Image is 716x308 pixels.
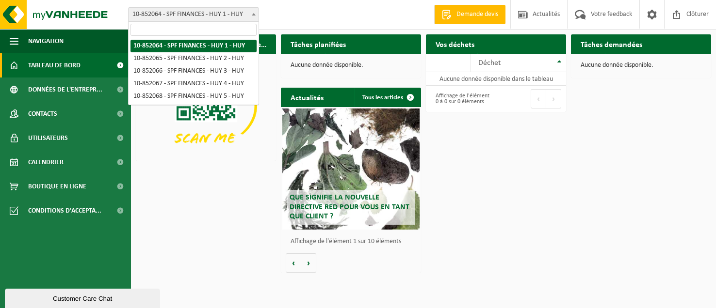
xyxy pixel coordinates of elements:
[281,88,333,107] h2: Actualités
[28,150,64,174] span: Calendrier
[28,174,86,199] span: Boutique en ligne
[128,7,259,22] span: 10-852064 - SPF FINANCES - HUY 1 - HUY
[130,40,257,52] li: 10-852064 - SPF FINANCES - HUY 1 - HUY
[28,53,81,77] span: Tableau de bord
[581,62,701,69] p: Aucune donnée disponible.
[571,34,652,53] h2: Tâches demandées
[291,238,416,245] p: Affichage de l'élément 1 sur 10 éléments
[136,54,276,159] img: Download de VHEPlus App
[426,72,566,86] td: Aucune donnée disponible dans le tableau
[28,199,101,223] span: Conditions d'accepta...
[282,108,420,230] a: Que signifie la nouvelle directive RED pour vous en tant que client ?
[286,253,301,273] button: Vorige
[130,77,257,90] li: 10-852067 - SPF FINANCES - HUY 4 - HUY
[129,8,259,21] span: 10-852064 - SPF FINANCES - HUY 1 - HUY
[546,89,561,108] button: Next
[28,102,57,126] span: Contacts
[291,62,411,69] p: Aucune donnée disponible.
[130,90,257,103] li: 10-852068 - SPF FINANCES - HUY 5 - HUY
[531,89,546,108] button: Previous
[426,34,484,53] h2: Vos déchets
[28,29,64,53] span: Navigation
[130,65,257,77] li: 10-852066 - SPF FINANCES - HUY 3 - HUY
[478,59,501,67] span: Déchet
[431,88,491,109] div: Affichage de l'élément 0 à 0 sur 0 éléments
[355,88,420,107] a: Tous les articles
[301,253,316,273] button: Volgende
[290,194,409,220] span: Que signifie la nouvelle directive RED pour vous en tant que client ?
[28,77,102,102] span: Données de l'entrepr...
[434,5,505,24] a: Demande devis
[130,52,257,65] li: 10-852065 - SPF FINANCES - HUY 2 - HUY
[28,126,68,150] span: Utilisateurs
[281,34,356,53] h2: Tâches planifiées
[454,10,501,19] span: Demande devis
[5,287,162,308] iframe: chat widget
